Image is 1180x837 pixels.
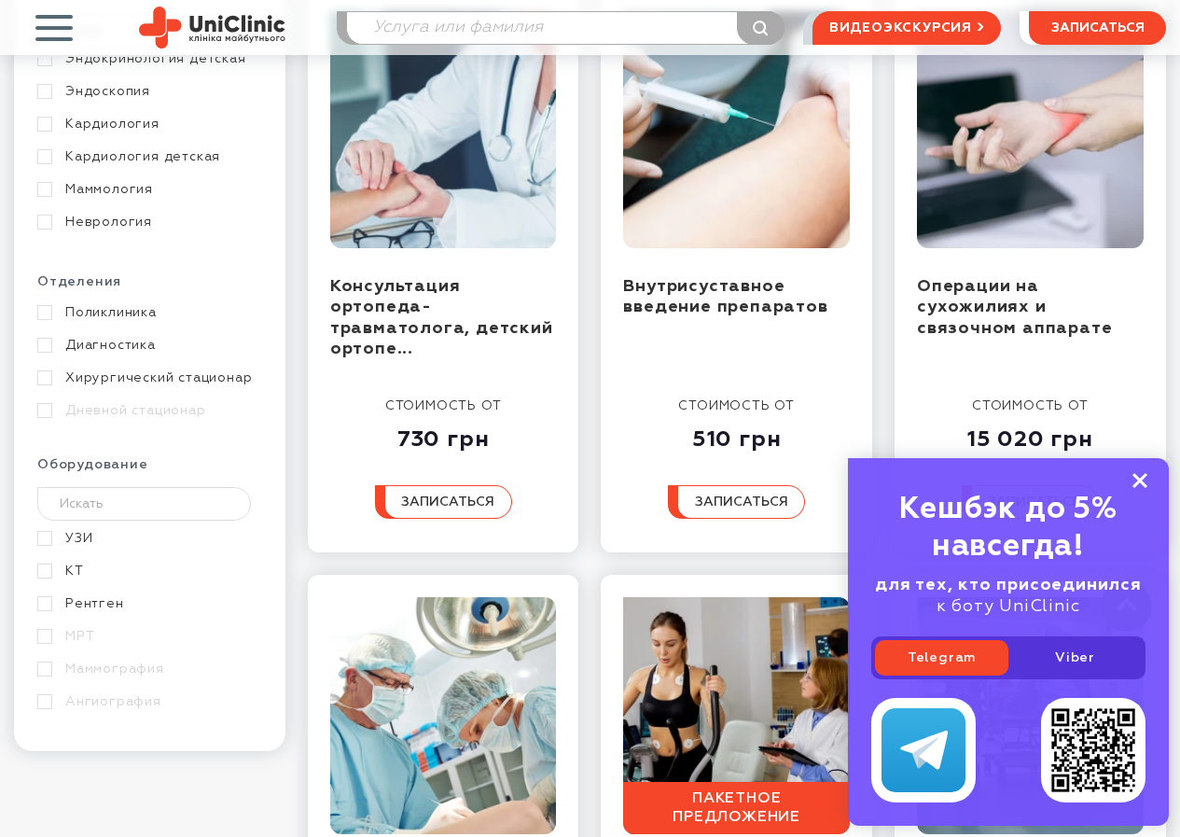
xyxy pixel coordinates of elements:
[37,337,257,354] a: Диагностика
[330,11,557,248] img: Консультация ортопеда-травматолога, детский ортопед-травматолог
[623,11,850,248] img: Внутрисуставное введение препаратов
[37,181,257,198] a: Маммология
[972,399,1089,412] span: стоимость от
[917,278,1112,337] a: Операции на сухожилиях и связочном аппарате
[875,640,1008,676] a: Telegram
[37,595,257,612] a: Рентген
[871,491,1145,565] div: Кешбэк до 5% навсегда!
[37,214,257,230] a: Неврология
[330,278,553,358] a: Консультация ортопеда-травматолога, детский ортопе...
[37,148,257,165] a: Кардиология детская
[37,273,262,304] div: Отделения
[139,7,285,49] img: Site
[37,487,251,521] input: Искать
[1029,11,1166,45] button: записаться
[375,414,512,453] div: 730 грн
[871,575,1145,618] div: к боту UniClinic
[829,12,972,44] span: видеоэкскурсия
[37,456,262,487] div: Оборудование
[37,370,257,386] a: Хирургический стационар
[1008,640,1142,676] a: Viber
[347,12,784,44] input: Услуга или фамилия
[678,399,795,412] span: стоимость от
[375,485,512,519] button: записаться
[668,414,805,453] div: 510 грн
[695,495,788,509] span: записаться
[623,597,850,834] img: Check-up Uni-спорт "Спортивный"
[330,597,557,834] img: Реконструктивные костно-пластические операции
[962,414,1099,453] div: 15 020 грн
[37,563,257,579] a: КТ
[37,50,257,67] a: Эндокринология детская
[37,83,257,100] a: Эндоскопия
[401,495,494,509] span: записаться
[917,11,1144,248] img: Операции на сухожилиях и связочном аппарате
[37,530,257,547] a: УЗИ
[37,304,257,321] a: Поликлиника
[875,577,1142,593] b: для тех, кто присоединился
[623,782,850,834] div: пакетное предложение
[668,485,805,519] button: записаться
[37,116,257,133] a: Кардиология
[812,11,1001,45] a: видеоэкскурсия
[623,278,827,316] a: Внутрисуставное введение препаратов
[1051,21,1145,35] span: записаться
[385,399,502,412] span: стоимость от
